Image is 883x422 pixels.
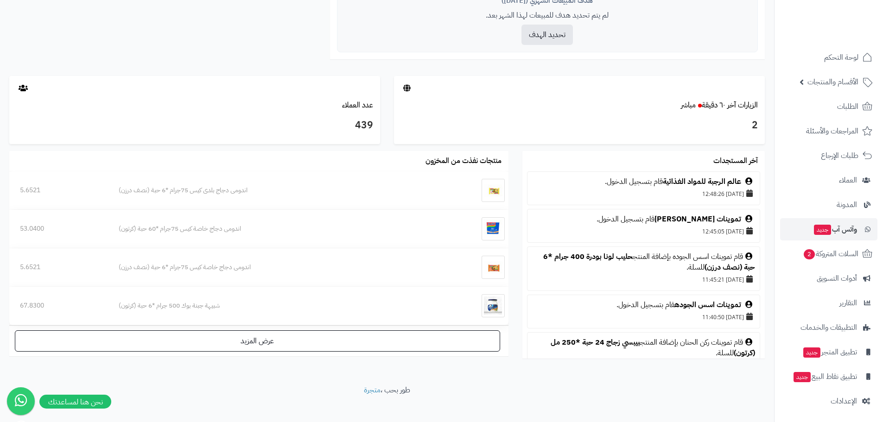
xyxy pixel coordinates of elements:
[820,23,874,42] img: logo-2.png
[794,372,811,382] span: جديد
[543,251,755,273] a: حليب لونا بودرة 400 جرام *6 حبة (نصف درزن)
[119,301,431,310] div: شبيهة جبنة بوك 500 جرام *6 حبة (كرتون)
[780,365,877,388] a: تطبيق نقاط البيعجديد
[20,224,97,233] div: 53.0400
[426,157,502,165] h3: منتجات نفذت من المخزون
[803,347,820,358] span: جديد
[482,217,505,240] img: اندومى دجاج خاصة كيس 75جرام *60 حبة (كرتون)
[482,256,505,279] img: اندومى دجاج خاصة كيس 75جرام *6 حبة (نصف درزن)
[821,149,858,162] span: طلبات الإرجاع
[532,300,755,310] div: قام بتسجيل الدخول.
[780,218,877,240] a: وآتس آبجديد
[817,272,857,285] span: أدوات التسويق
[802,346,857,359] span: تطبيق المتجر
[780,46,877,69] a: لوحة التحكم
[532,337,755,359] div: قام تموينات ركن الحنان بإضافة المنتج للسلة.
[532,214,755,225] div: قام بتسجيل الدخول.
[837,100,858,113] span: الطلبات
[532,176,755,187] div: قام بتسجيل الدخول.
[532,187,755,200] div: [DATE] 12:48:26
[532,310,755,323] div: [DATE] 11:40:50
[681,100,696,111] small: مباشر
[780,194,877,216] a: المدونة
[780,243,877,265] a: السلات المتروكة2
[364,384,381,396] a: متجرة
[780,95,877,118] a: الطلبات
[813,223,857,236] span: وآتس آب
[482,179,505,202] img: اندومى دجاج بلدى كيس 75جرام *6 حبة (نصف درزن)
[780,341,877,363] a: تطبيق المتجرجديد
[831,395,857,408] span: الإعدادات
[119,263,431,272] div: اندومى دجاج خاصة كيس 75جرام *6 حبة (نصف درزن)
[20,263,97,272] div: 5.6521
[401,118,758,133] h3: 2
[20,301,97,310] div: 67.8300
[803,247,858,260] span: السلات المتروكة
[119,224,431,233] div: اندومى دجاج خاصة كيس 75جرام *60 حبة (كرتون)
[780,120,877,142] a: المراجعات والأسئلة
[839,174,857,187] span: العملاء
[780,169,877,191] a: العملاء
[344,10,750,21] p: لم يتم تحديد هدف للمبيعات لهذا الشهر بعد.
[20,186,97,195] div: 5.6521
[804,249,815,259] span: 2
[780,292,877,314] a: التقارير
[713,157,758,165] h3: آخر المستجدات
[824,51,858,64] span: لوحة التحكم
[551,337,755,359] a: بيبسي زجاج 24 حبة *250 مل (كرتون)
[807,76,858,88] span: الأقسام والمنتجات
[806,125,858,138] span: المراجعات والأسئلة
[681,100,758,111] a: الزيارات آخر ٦٠ دقيقةمباشر
[16,118,373,133] h3: 439
[780,145,877,167] a: طلبات الإرجاع
[521,25,573,45] button: تحديد الهدف
[780,316,877,339] a: التطبيقات والخدمات
[482,294,505,317] img: شبيهة جبنة بوك 500 جرام *6 حبة (كرتون)
[532,359,755,372] div: [DATE] 11:29:26
[663,176,741,187] a: عالم الرجبة للمواد الغذائية
[814,225,831,235] span: جديد
[532,252,755,273] div: قام تموينات اسس الجوده بإضافة المنتج للسلة.
[800,321,857,334] span: التطبيقات والخدمات
[780,267,877,290] a: أدوات التسويق
[837,198,857,211] span: المدونة
[674,299,741,310] a: تموينات اسس الجوده
[532,225,755,238] div: [DATE] 12:45:05
[15,330,500,352] a: عرض المزيد
[119,186,431,195] div: اندومى دجاج بلدى كيس 75جرام *6 حبة (نصف درزن)
[342,100,373,111] a: عدد العملاء
[793,370,857,383] span: تطبيق نقاط البيع
[839,296,857,309] span: التقارير
[654,214,741,225] a: تموينات [PERSON_NAME]
[532,273,755,286] div: [DATE] 11:45:21
[780,390,877,412] a: الإعدادات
